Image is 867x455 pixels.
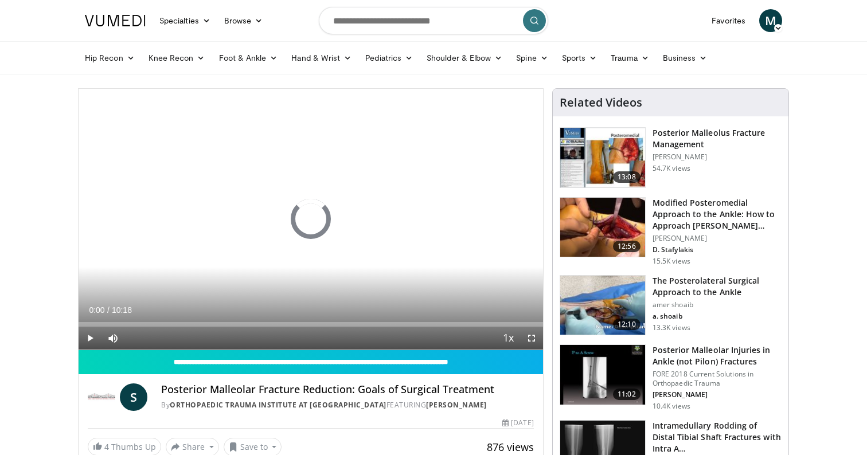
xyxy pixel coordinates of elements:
button: Fullscreen [520,327,543,350]
a: Business [656,46,714,69]
p: [PERSON_NAME] [653,234,782,243]
img: 50e07c4d-707f-48cd-824d-a6044cd0d074.150x105_q85_crop-smart_upscale.jpg [560,128,645,187]
p: 13.3K views [653,323,690,332]
img: Orthopaedic Trauma Institute at UCSF [88,383,115,411]
div: Progress Bar [79,322,543,327]
p: [PERSON_NAME] [653,390,782,399]
a: 12:56 Modified Posteromedial Approach to the Ankle: How to Approach [PERSON_NAME]… [PERSON_NAME] ... [560,197,782,266]
a: Foot & Ankle [212,46,285,69]
img: 06e919cc-1148-4201-9eba-894c9dd10b83.150x105_q85_crop-smart_upscale.jpg [560,276,645,335]
a: Shoulder & Elbow [420,46,509,69]
span: / [107,305,110,315]
button: Mute [101,327,124,350]
a: Orthopaedic Trauma Institute at [GEOGRAPHIC_DATA] [170,400,386,410]
p: amer shoaib [653,300,782,309]
video-js: Video Player [79,89,543,350]
a: 13:08 Posterior Malleolus Fracture Management [PERSON_NAME] 54.7K views [560,127,782,188]
h3: Posterior Malleolar Injuries in Ankle (not Pilon) Fractures [653,344,782,367]
div: By FEATURING [161,400,534,410]
a: Hip Recon [78,46,142,69]
a: Hand & Wrist [284,46,358,69]
span: 4 [104,441,109,452]
input: Search topics, interventions [319,7,548,34]
div: [DATE] [502,418,533,428]
a: [PERSON_NAME] [426,400,487,410]
p: [PERSON_NAME] [653,152,782,162]
img: VuMedi Logo [85,15,146,26]
p: 10.4K views [653,402,690,411]
span: 12:10 [613,319,641,330]
a: Pediatrics [358,46,420,69]
a: Favorites [705,9,752,32]
p: 54.7K views [653,164,690,173]
a: Trauma [604,46,656,69]
button: Playback Rate [497,327,520,350]
a: Specialties [153,9,217,32]
a: 11:02 Posterior Malleolar Injuries in Ankle (not Pilon) Fractures FORE 2018 Current Solutions in ... [560,344,782,411]
span: 12:56 [613,241,641,252]
img: ae8508ed-6896-40ca-bae0-71b8ded2400a.150x105_q85_crop-smart_upscale.jpg [560,198,645,257]
h3: Posterior Malleolus Fracture Management [653,127,782,150]
a: 12:10 The Posterolateral Surgical Approach to the Ankle amer shoaib a. shoaib 13.3K views [560,275,782,336]
span: 0:00 [89,305,104,315]
span: 11:02 [613,389,641,400]
a: Browse [217,9,270,32]
span: 10:18 [112,305,132,315]
h4: Posterior Malleolar Fracture Reduction: Goals of Surgical Treatment [161,383,534,396]
p: 15.5K views [653,257,690,266]
h3: Modified Posteromedial Approach to the Ankle: How to Approach [PERSON_NAME]… [653,197,782,232]
img: c613a3bd-9827-4973-b08f-77b3ce0ba407.150x105_q85_crop-smart_upscale.jpg [560,345,645,405]
a: Spine [509,46,554,69]
p: FORE 2018 Current Solutions in Orthopaedic Trauma [653,370,782,388]
a: S [120,383,147,411]
a: Knee Recon [142,46,212,69]
p: a. shoaib [653,312,782,321]
h3: The Posterolateral Surgical Approach to the Ankle [653,275,782,298]
a: Sports [555,46,604,69]
h4: Related Videos [560,96,642,109]
h3: Intramedullary Rodding of Distal Tibial Shaft Fractures with Intra A… [653,420,782,454]
button: Play [79,327,101,350]
p: D. Stafylakis [653,245,782,254]
a: M [759,9,782,32]
span: 13:08 [613,171,641,183]
span: 876 views [487,440,534,454]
